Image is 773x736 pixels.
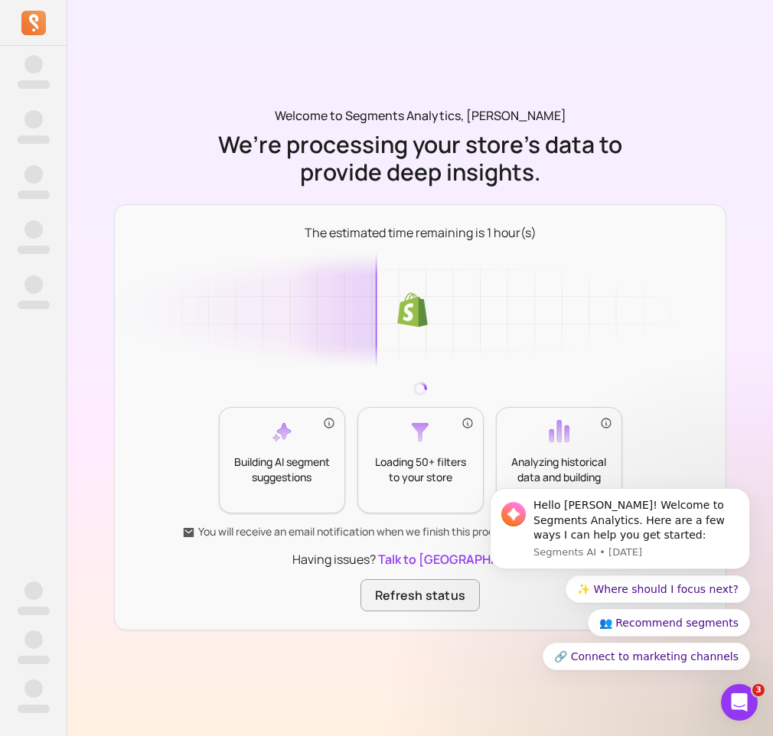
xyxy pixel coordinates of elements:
[232,454,332,485] p: Building AI segment suggestions
[24,630,43,649] span: ‌
[18,656,50,664] span: ‌
[360,579,480,611] button: Refresh status
[305,223,537,242] p: The estimated time remaining is 1 hour(s)
[18,246,50,254] span: ‌
[24,55,43,73] span: ‌
[214,131,626,186] p: We’re processing your store’s data to provide deep insights.
[467,370,773,695] iframe: Intercom notifications message
[18,135,50,144] span: ‌
[182,524,658,539] p: You will receive an email notification when we finish this process. You can safely close this tab.
[24,581,43,600] span: ‌
[721,684,758,721] iframe: Intercom live chat
[24,275,43,294] span: ‌
[292,550,549,568] p: Having issues?
[275,106,566,125] p: Welcome to Segments Analytics, [PERSON_NAME]
[24,220,43,239] span: ‌
[752,684,765,696] span: 3
[24,679,43,698] span: ‌
[114,252,726,370] img: Data loading
[18,301,50,309] span: ‌
[24,165,43,184] span: ‌
[18,80,50,89] span: ‌
[24,110,43,129] span: ‌
[18,607,50,615] span: ‌
[378,550,549,568] button: Talk to [GEOGRAPHIC_DATA]
[18,705,50,713] span: ‌
[18,191,50,199] span: ‌
[370,454,471,485] p: Loading 50+ filters to your store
